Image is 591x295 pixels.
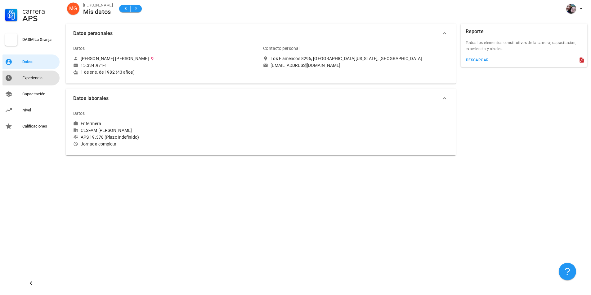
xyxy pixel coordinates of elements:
div: Todos los elementos constitutivos de la carrera; capacitación, experiencia y niveles. [461,40,587,56]
button: descargar [463,56,491,64]
div: Datos [73,106,85,121]
div: Carrera [22,7,57,15]
div: Datos [73,41,85,56]
div: Datos [22,59,57,64]
div: APS [22,15,57,22]
a: Los Flamencos 8296, [GEOGRAPHIC_DATA][US_STATE], [GEOGRAPHIC_DATA] [263,56,448,61]
div: 15.334.971-1 [81,63,107,68]
div: descargar [466,58,489,62]
a: [EMAIL_ADDRESS][DOMAIN_NAME] [263,63,448,68]
div: [PERSON_NAME] [PERSON_NAME] [81,56,149,61]
div: Experiencia [22,76,57,80]
div: avatar [67,2,79,15]
div: [PERSON_NAME] [83,2,113,8]
a: Calificaciones [2,119,60,134]
div: Mis datos [83,8,113,15]
div: avatar [566,4,576,14]
a: Capacitación [2,87,60,102]
div: Enfermera [81,121,101,126]
div: Jornada completa [73,141,258,147]
div: Reporte [466,24,484,40]
span: Datos laborales [73,94,441,103]
span: Datos personales [73,29,441,38]
div: CESFAM [PERSON_NAME] [73,128,258,133]
button: Datos laborales [66,89,456,108]
a: Nivel [2,103,60,118]
button: Datos personales [66,24,456,43]
div: DASM La Granja [22,37,57,42]
div: 1 de ene. de 1982 (43 años) [73,69,258,75]
a: Datos [2,54,60,69]
div: Nivel [22,108,57,113]
span: 9 [133,6,138,12]
span: B [123,6,128,12]
div: Contacto personal [263,41,299,56]
div: Calificaciones [22,124,57,129]
span: MG [69,2,77,15]
div: Los Flamencos 8296, [GEOGRAPHIC_DATA][US_STATE], [GEOGRAPHIC_DATA] [271,56,422,61]
div: Capacitación [22,92,57,97]
a: Experiencia [2,71,60,85]
div: [EMAIL_ADDRESS][DOMAIN_NAME] [271,63,340,68]
div: APS 19.378 (Plazo indefinido) [73,134,258,140]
